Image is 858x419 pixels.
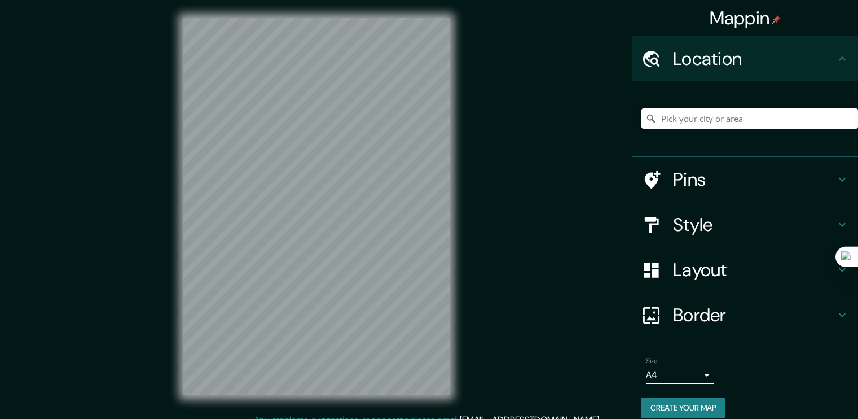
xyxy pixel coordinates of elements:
[673,259,835,281] h4: Layout
[632,293,858,338] div: Border
[632,247,858,293] div: Layout
[641,108,858,129] input: Pick your city or area
[646,366,714,384] div: A4
[673,47,835,70] h4: Location
[673,168,835,191] h4: Pins
[710,7,781,29] h4: Mappin
[632,202,858,247] div: Style
[641,398,725,418] button: Create your map
[673,304,835,326] h4: Border
[673,213,835,236] h4: Style
[632,157,858,202] div: Pins
[183,18,450,395] canvas: Map
[632,36,858,81] div: Location
[646,356,658,366] label: Size
[772,15,781,24] img: pin-icon.png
